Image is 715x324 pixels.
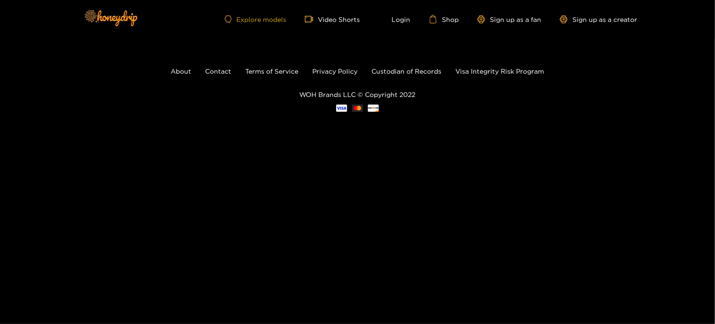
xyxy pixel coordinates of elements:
[378,15,410,23] a: Login
[456,68,544,75] a: Visa Integrity Risk Program
[305,15,360,23] a: Video Shorts
[206,68,232,75] a: Contact
[171,68,192,75] a: About
[225,15,286,23] a: Explore models
[429,15,459,23] a: Shop
[477,15,541,23] a: Sign up as a fan
[305,15,318,23] span: video-camera
[313,68,358,75] a: Privacy Policy
[372,68,442,75] a: Custodian of Records
[560,15,637,23] a: Sign up as a creator
[246,68,299,75] a: Terms of Service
